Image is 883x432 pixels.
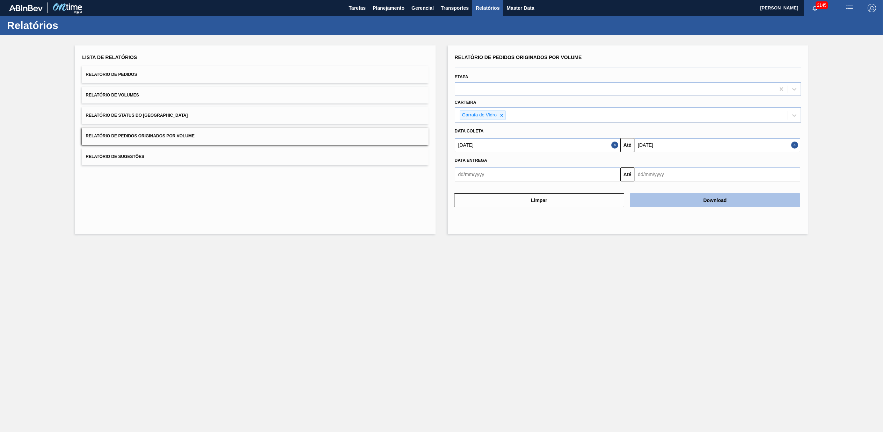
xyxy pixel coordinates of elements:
[455,74,468,79] label: Etapa
[460,111,498,120] div: Garrafa de Vidro
[455,158,487,163] span: Data entrega
[630,193,800,207] button: Download
[455,167,621,181] input: dd/mm/yyyy
[441,4,469,12] span: Transportes
[86,72,137,77] span: Relatório de Pedidos
[82,107,428,124] button: Relatório de Status do [GEOGRAPHIC_DATA]
[476,4,499,12] span: Relatórios
[455,55,582,60] span: Relatório de Pedidos Originados por Volume
[82,66,428,83] button: Relatório de Pedidos
[791,138,800,152] button: Close
[82,55,137,60] span: Lista de Relatórios
[7,21,131,29] h1: Relatórios
[868,4,876,12] img: Logout
[82,128,428,145] button: Relatório de Pedidos Originados por Volume
[82,87,428,104] button: Relatório de Volumes
[411,4,434,12] span: Gerencial
[620,167,634,181] button: Até
[349,4,366,12] span: Tarefas
[86,93,139,98] span: Relatório de Volumes
[634,138,800,152] input: dd/mm/yyyy
[9,5,43,11] img: TNhmsLtSVTkK8tSr43FrP2fwEKptu5GPRR3wAAAABJRU5ErkJggg==
[611,138,620,152] button: Close
[454,193,625,207] button: Limpar
[804,3,826,13] button: Notificações
[86,134,195,138] span: Relatório de Pedidos Originados por Volume
[845,4,854,12] img: userActions
[816,1,828,9] span: 2145
[86,113,188,118] span: Relatório de Status do [GEOGRAPHIC_DATA]
[373,4,404,12] span: Planejamento
[455,129,484,134] span: Data coleta
[455,138,621,152] input: dd/mm/yyyy
[82,148,428,165] button: Relatório de Sugestões
[634,167,800,181] input: dd/mm/yyyy
[455,100,476,105] label: Carteira
[620,138,634,152] button: Até
[506,4,534,12] span: Master Data
[86,154,144,159] span: Relatório de Sugestões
